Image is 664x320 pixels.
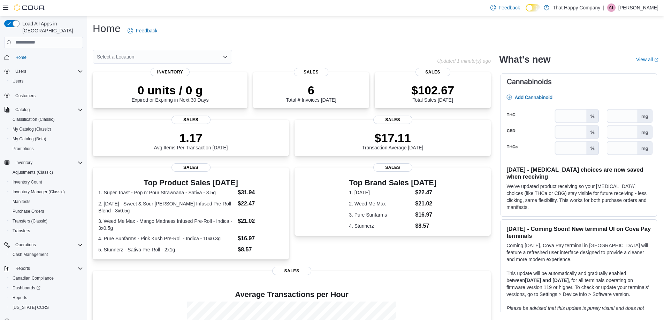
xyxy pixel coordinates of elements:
span: Users [15,69,26,74]
a: Adjustments (Classic) [10,168,56,177]
span: Operations [13,241,83,249]
a: Customers [13,92,38,100]
p: This update will be automatically and gradually enabled between , for all terminals operating on ... [506,270,651,298]
span: Canadian Compliance [10,274,83,282]
span: Feedback [136,27,157,34]
dd: $8.57 [415,222,436,230]
span: My Catalog (Classic) [13,126,51,132]
span: Feedback [499,4,520,11]
span: Transfers [10,227,83,235]
input: Dark Mode [526,4,540,11]
span: Transfers (Classic) [13,218,47,224]
dd: $31.94 [238,188,283,197]
button: Reports [13,264,33,273]
button: Home [1,52,86,62]
em: Please be advised that this update is purely visual and does not impact payment functionality. [506,305,644,318]
dt: 3. Pure Sunfarms [349,211,412,218]
dd: $16.97 [415,211,436,219]
button: Operations [13,241,39,249]
a: Transfers (Classic) [10,217,50,225]
span: Customers [13,91,83,100]
h1: Home [93,22,121,36]
dd: $22.47 [415,188,436,197]
p: 0 units / 0 g [132,83,209,97]
span: Cash Management [13,252,48,257]
dt: 2. [DATE] - Sweet & Sour [PERSON_NAME] Infused Pre-Roll - Blend - 3x0.5g [98,200,235,214]
div: Expired or Expiring in Next 30 Days [132,83,209,103]
p: We've updated product receiving so your [MEDICAL_DATA] choices (like THCa or CBG) stay visible fo... [506,183,651,211]
dt: 1. Super Toast - Pop n' Pour Strawnana - Sativa - 3.5g [98,189,235,196]
a: Canadian Compliance [10,274,56,282]
span: Inventory Manager (Classic) [13,189,65,195]
span: Manifests [10,197,83,206]
p: 1.17 [154,131,228,145]
div: Transaction Average [DATE] [362,131,423,150]
span: Customers [15,93,36,99]
button: Users [1,67,86,76]
span: Sales [373,163,412,172]
span: Sales [272,267,311,275]
button: Catalog [13,106,32,114]
span: Reports [13,295,27,301]
span: Transfers [13,228,30,234]
div: Total Sales [DATE] [411,83,454,103]
p: | [603,3,604,12]
a: [US_STATE] CCRS [10,303,52,312]
dd: $21.02 [415,200,436,208]
svg: External link [654,58,658,62]
a: My Catalog (Beta) [10,135,49,143]
button: Inventory [13,158,35,167]
span: Dashboards [10,284,83,292]
dt: 2. Weed Me Max [349,200,412,207]
span: Reports [15,266,30,271]
a: View allExternal link [636,57,658,62]
button: Classification (Classic) [7,115,86,124]
span: Classification (Classic) [10,115,83,124]
a: My Catalog (Classic) [10,125,54,133]
span: Sales [171,116,211,124]
h3: Top Brand Sales [DATE] [349,179,436,187]
h3: Top Product Sales [DATE] [98,179,283,187]
button: Inventory Manager (Classic) [7,187,86,197]
span: Operations [15,242,36,248]
button: My Catalog (Beta) [7,134,86,144]
span: My Catalog (Beta) [13,136,46,142]
div: Avg Items Per Transaction [DATE] [154,131,228,150]
img: Cova [14,4,45,11]
span: Users [13,78,23,84]
span: [US_STATE] CCRS [13,305,49,310]
span: Inventory Count [13,179,42,185]
button: My Catalog (Classic) [7,124,86,134]
h3: [DATE] - Coming Soon! New terminal UI on Cova Pay terminals [506,225,651,239]
div: Abigail Talbot [607,3,616,12]
span: Purchase Orders [10,207,83,216]
span: Manifests [13,199,30,204]
p: Coming [DATE], Cova Pay terminal in [GEOGRAPHIC_DATA] will feature a refreshed user interface des... [506,242,651,263]
p: That Happy Company [553,3,600,12]
span: My Catalog (Beta) [10,135,83,143]
span: My Catalog (Classic) [10,125,83,133]
span: Catalog [13,106,83,114]
dd: $21.02 [238,217,283,225]
dt: 4. Stunnerz [349,223,412,229]
button: Users [7,76,86,86]
p: 6 [286,83,336,97]
p: [PERSON_NAME] [618,3,658,12]
dd: $22.47 [238,200,283,208]
button: Reports [7,293,86,303]
dt: 1. [DATE] [349,189,412,196]
span: Inventory Count [10,178,83,186]
dt: 5. Stunnerz - Sativa Pre-Roll - 2x1g [98,246,235,253]
h4: Average Transactions per Hour [98,290,485,299]
p: $102.67 [411,83,454,97]
span: Users [10,77,83,85]
span: Home [15,55,26,60]
a: Users [10,77,26,85]
span: Inventory [151,68,190,76]
button: Users [13,67,29,76]
button: Transfers (Classic) [7,216,86,226]
dt: 4. Pure Sunfarms - Pink Kush Pre-Roll - Indica - 10x0.3g [98,235,235,242]
span: Reports [13,264,83,273]
span: Adjustments (Classic) [13,170,53,175]
span: Transfers (Classic) [10,217,83,225]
